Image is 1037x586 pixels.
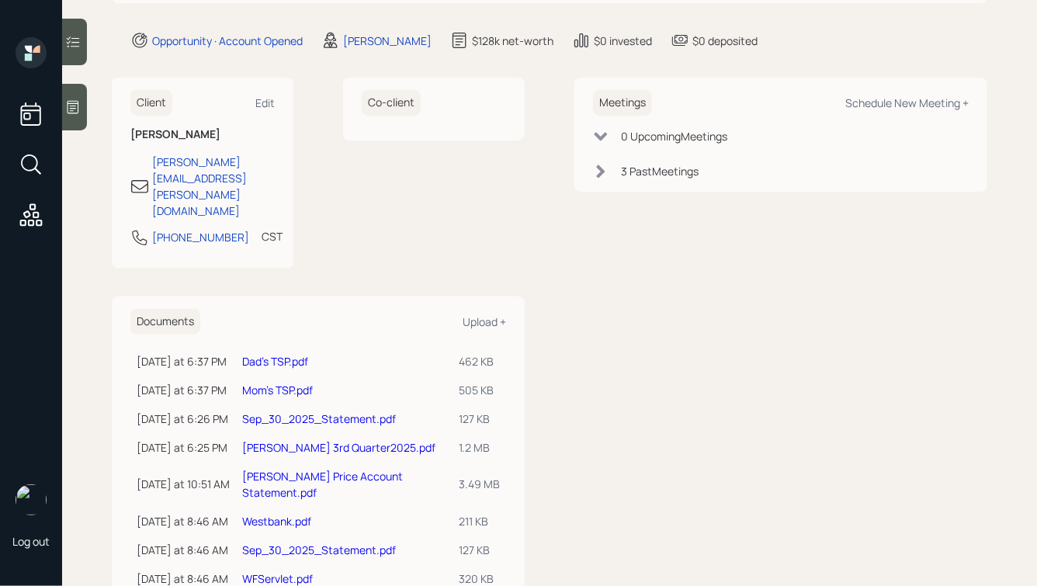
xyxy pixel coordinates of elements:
h6: Client [130,90,172,116]
div: $0 deposited [692,33,758,49]
div: Edit [255,95,275,110]
div: $0 invested [594,33,652,49]
div: [DATE] at 6:26 PM [137,411,230,427]
h6: Meetings [593,90,652,116]
div: Schedule New Meeting + [845,95,969,110]
a: Sep_30_2025_Statement.pdf [242,543,396,557]
div: Opportunity · Account Opened [152,33,303,49]
div: [DATE] at 6:37 PM [137,382,230,398]
div: [DATE] at 10:51 AM [137,476,230,492]
div: [PHONE_NUMBER] [152,229,249,245]
a: [PERSON_NAME] 3rd Quarter2025.pdf [242,440,435,455]
div: [DATE] at 6:37 PM [137,353,230,369]
a: Westbank.pdf [242,514,311,529]
div: $128k net-worth [472,33,553,49]
div: 1.2 MB [459,439,500,456]
a: Mom's TSP.pdf [242,383,313,397]
div: [PERSON_NAME] [343,33,432,49]
div: Upload + [463,314,506,329]
div: [DATE] at 6:25 PM [137,439,230,456]
img: hunter_neumayer.jpg [16,484,47,515]
div: 127 KB [459,411,500,427]
div: 127 KB [459,542,500,558]
div: 3 Past Meeting s [621,163,699,179]
div: CST [262,228,283,244]
div: 462 KB [459,353,500,369]
h6: [PERSON_NAME] [130,128,275,141]
a: Sep_30_2025_Statement.pdf [242,411,396,426]
div: 211 KB [459,513,500,529]
div: [DATE] at 8:46 AM [137,542,230,558]
div: 3.49 MB [459,476,500,492]
div: Log out [12,534,50,549]
div: [DATE] at 8:46 AM [137,513,230,529]
a: Dad's TSP.pdf [242,354,308,369]
a: [PERSON_NAME] Price Account Statement.pdf [242,469,403,500]
div: [PERSON_NAME][EMAIL_ADDRESS][PERSON_NAME][DOMAIN_NAME] [152,154,275,219]
div: 505 KB [459,382,500,398]
h6: Documents [130,309,200,335]
a: WFServlet.pdf [242,571,313,586]
div: 0 Upcoming Meeting s [621,128,727,144]
h6: Co-client [362,90,421,116]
